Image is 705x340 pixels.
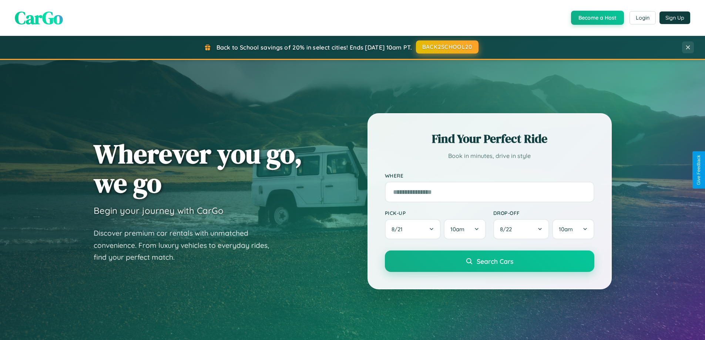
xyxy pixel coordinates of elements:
button: Search Cars [385,250,594,272]
button: 10am [552,219,594,239]
span: Search Cars [477,257,513,265]
button: Login [630,11,656,24]
span: 8 / 22 [500,226,516,233]
button: 10am [444,219,486,239]
button: Sign Up [659,11,690,24]
p: Discover premium car rentals with unmatched convenience. From luxury vehicles to everyday rides, ... [94,227,279,263]
span: CarGo [15,6,63,30]
button: BACK2SCHOOL20 [416,40,479,54]
label: Pick-up [385,210,486,216]
button: 8/22 [493,219,550,239]
button: 8/21 [385,219,441,239]
span: 10am [559,226,573,233]
label: Drop-off [493,210,594,216]
span: 8 / 21 [392,226,406,233]
h1: Wherever you go, we go [94,139,302,198]
button: Become a Host [571,11,624,25]
h2: Find Your Perfect Ride [385,131,594,147]
div: Give Feedback [696,155,701,185]
label: Where [385,172,594,179]
span: 10am [450,226,464,233]
p: Book in minutes, drive in style [385,151,594,161]
h3: Begin your journey with CarGo [94,205,224,216]
span: Back to School savings of 20% in select cities! Ends [DATE] 10am PT. [216,44,412,51]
